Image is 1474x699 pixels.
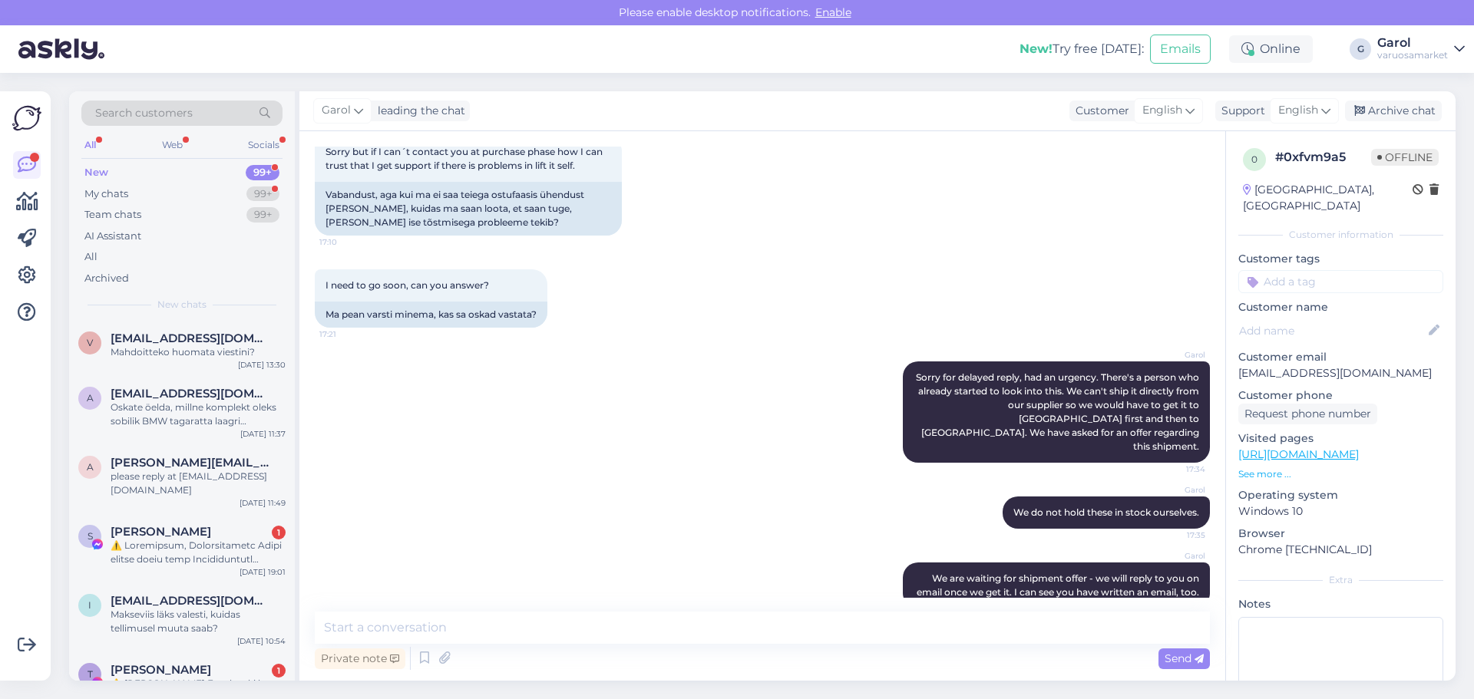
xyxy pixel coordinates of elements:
[1229,35,1313,63] div: Online
[84,229,141,244] div: AI Assistant
[322,102,351,119] span: Garol
[1238,573,1443,587] div: Extra
[1371,149,1439,166] span: Offline
[1165,651,1204,665] span: Send
[315,182,622,236] div: Vabandust, aga kui ma ei saa teiega ostufaasis ühendust [PERSON_NAME], kuidas ma saan loota, et s...
[1148,484,1205,496] span: Garol
[319,236,377,248] span: 17:10
[111,608,286,635] div: Makseviis läks valesti, kuidas tellimusel muuta saab?
[917,572,1201,598] span: We are waiting for shipment offer - we will reply to you on email once we get it. I can see you h...
[272,664,286,678] div: 1
[1238,404,1377,424] div: Request phone number
[111,470,286,497] div: please reply at [EMAIL_ADDRESS][DOMAIN_NAME]
[1148,529,1205,541] span: 17:35
[87,392,94,404] span: a
[157,298,207,312] span: New chats
[315,302,547,328] div: Ma pean varsti minema, kas sa oskad vastata?
[84,207,141,223] div: Team chats
[111,401,286,428] div: Oskate öelda, millne komplekt oleks sobilik BMW tagaratta laagri vahetuseks? Laagri siseläbimõõt ...
[88,530,93,542] span: S
[1148,463,1205,475] span: 17:34
[111,331,270,345] span: vjalkanen@gmail.com
[111,539,286,566] div: ⚠️ Loremipsum, Dolorsitametc Adipi elitse doeiu temp Incididuntutl etdoloremagn aliqu en admin ve...
[111,387,270,401] span: arriba2103@gmail.com
[87,337,93,348] span: v
[84,249,97,265] div: All
[1243,182,1413,214] div: [GEOGRAPHIC_DATA], [GEOGRAPHIC_DATA]
[1238,228,1443,242] div: Customer information
[1239,322,1426,339] input: Add name
[1345,101,1442,121] div: Archive chat
[238,359,286,371] div: [DATE] 13:30
[111,663,211,677] span: Thabiso Tsubele
[240,428,286,440] div: [DATE] 11:37
[95,105,193,121] span: Search customers
[1238,542,1443,558] p: Chrome [TECHNICAL_ID]
[1238,503,1443,519] p: Windows 10
[246,186,279,202] div: 99+
[315,648,405,669] div: Private note
[272,526,286,539] div: 1
[88,668,93,680] span: T
[1238,487,1443,503] p: Operating system
[1238,596,1443,612] p: Notes
[111,456,270,470] span: ayuzefovsky@yahoo.com
[1377,37,1448,49] div: Garol
[1238,526,1443,542] p: Browser
[246,207,279,223] div: 99+
[1238,299,1443,315] p: Customer name
[159,135,186,155] div: Web
[1238,349,1443,365] p: Customer email
[1148,349,1205,361] span: Garol
[916,371,1201,452] span: Sorry for delayed reply, had an urgency. There's a person who already started to look into this. ...
[1142,102,1182,119] span: English
[87,461,94,473] span: a
[1377,49,1448,61] div: varuosamarket
[1215,103,1265,119] div: Support
[1275,148,1371,167] div: # 0xfvm9a5
[1148,550,1205,562] span: Garol
[245,135,283,155] div: Socials
[1020,41,1053,56] b: New!
[1377,37,1465,61] a: Garolvaruosamarket
[84,271,129,286] div: Archived
[1020,40,1144,58] div: Try free [DATE]:
[237,635,286,647] div: [DATE] 10:54
[1238,430,1443,447] p: Visited pages
[1238,387,1443,404] p: Customer phone
[1251,153,1258,165] span: 0
[1238,467,1443,481] p: See more ...
[12,104,41,133] img: Askly Logo
[1278,102,1318,119] span: English
[1013,506,1199,518] span: We do not hold these in stock ourselves.
[372,103,465,119] div: leading the chat
[111,525,211,539] span: Sheila Perez
[84,186,128,202] div: My chats
[81,135,99,155] div: All
[1150,35,1211,64] button: Emails
[1238,447,1359,461] a: [URL][DOMAIN_NAME]
[326,279,489,291] span: I need to go soon, can you answer?
[1238,365,1443,381] p: [EMAIL_ADDRESS][DOMAIN_NAME]
[811,5,856,19] span: Enable
[88,599,91,611] span: i
[1350,38,1371,60] div: G
[84,165,108,180] div: New
[111,345,286,359] div: Mahdoitteko huomata viestini?
[1238,270,1443,293] input: Add a tag
[1069,103,1129,119] div: Customer
[111,594,270,608] span: info.stuudioauto@gmail.com
[246,165,279,180] div: 99+
[240,566,286,578] div: [DATE] 19:01
[240,497,286,509] div: [DATE] 11:49
[319,328,377,340] span: 17:21
[1238,251,1443,267] p: Customer tags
